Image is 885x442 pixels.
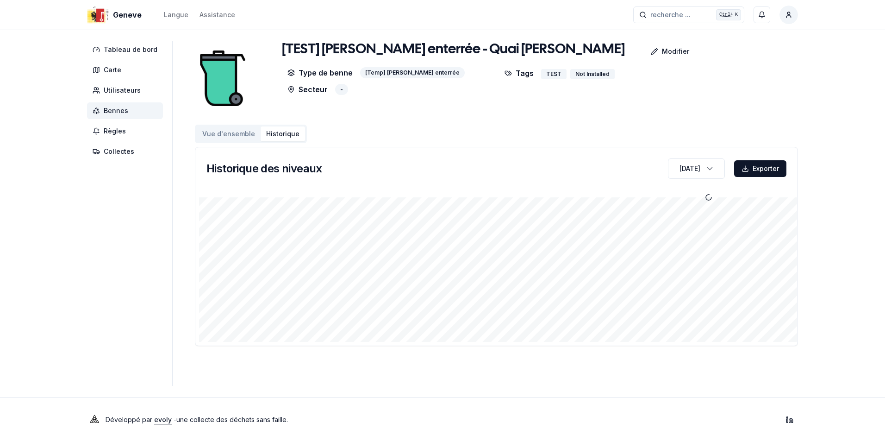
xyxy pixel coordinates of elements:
span: Tableau de bord [104,45,157,54]
div: [Temp] [PERSON_NAME] enterrée [360,67,465,78]
p: Développé par - une collecte des déchets sans faille . [106,413,288,426]
a: Assistance [199,9,235,20]
span: Carte [104,65,121,75]
div: Not Installed [570,69,615,79]
img: Evoly Logo [87,412,102,427]
a: Geneve [87,9,145,20]
img: Geneve Logo [87,4,109,26]
img: bin Image [195,41,250,115]
button: [DATE] [668,158,725,179]
button: Historique [261,126,305,141]
h1: [TEST] [PERSON_NAME] enterrée - Quai [PERSON_NAME] [282,41,625,58]
a: Collectes [87,143,167,160]
a: evoly [154,416,172,423]
a: Carte [87,62,167,78]
p: Type de benne [287,67,353,78]
p: Secteur [287,84,328,95]
p: Tags [505,67,534,79]
p: Modifier [662,47,689,56]
span: Utilisateurs [104,86,141,95]
span: Collectes [104,147,134,156]
button: Vue d'ensemble [197,126,261,141]
a: Utilisateurs [87,82,167,99]
button: Langue [164,9,188,20]
a: Bennes [87,102,167,119]
a: Modifier [625,42,697,61]
span: Règles [104,126,126,136]
div: Langue [164,10,188,19]
a: Tableau de bord [87,41,167,58]
span: Geneve [113,9,142,20]
span: Bennes [104,106,128,115]
a: Règles [87,123,167,139]
div: [DATE] [679,164,700,173]
div: - [335,84,348,95]
h3: Historique des niveaux [206,161,322,176]
button: recherche ...Ctrl+K [633,6,744,23]
span: recherche ... [650,10,691,19]
button: Exporter [734,160,786,177]
div: TEST [541,69,567,79]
